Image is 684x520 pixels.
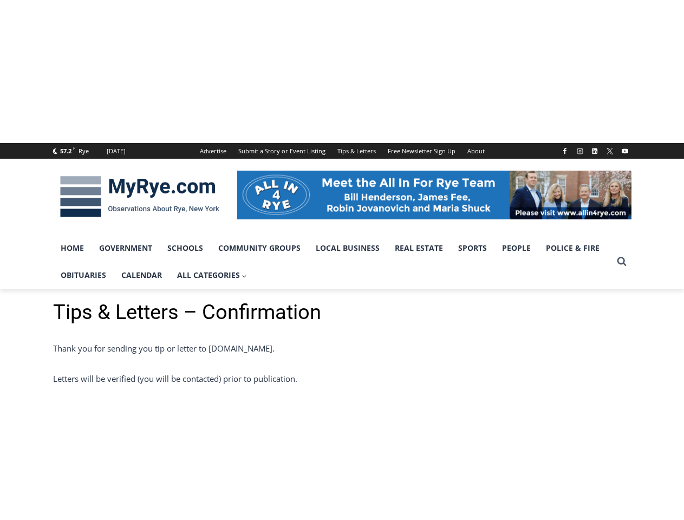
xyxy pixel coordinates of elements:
span: All Categories [177,269,247,281]
a: Submit a Story or Event Listing [232,143,331,159]
nav: Primary Navigation [53,235,612,289]
div: Rye [79,146,89,156]
span: 57.2 [60,147,71,155]
a: Local Business [308,235,387,262]
a: Home [53,235,92,262]
p: Letters will be verified (you will be contacted) prior to publication. [53,372,631,385]
a: YouTube [618,145,631,158]
a: Calendar [114,262,170,289]
a: X [603,145,616,158]
img: MyRye.com [53,168,226,225]
a: Advertise [194,143,232,159]
a: Tips & Letters [331,143,382,159]
a: Real Estate [387,235,451,262]
button: View Search Form [612,252,631,271]
a: Schools [160,235,211,262]
nav: Secondary Navigation [194,143,491,159]
a: About [461,143,491,159]
a: Government [92,235,160,262]
img: All in for Rye [237,171,631,219]
a: Facebook [558,145,571,158]
a: People [494,235,538,262]
a: All Categories [170,262,255,289]
span: F [73,145,75,151]
p: Thank you for sending you tip or letter to [DOMAIN_NAME]. [53,342,631,355]
a: Sports [451,235,494,262]
h1: Tips & Letters – Confirmation [53,300,631,325]
a: Linkedin [588,145,601,158]
a: Instagram [574,145,587,158]
div: [DATE] [107,146,126,156]
a: Police & Fire [538,235,607,262]
a: Community Groups [211,235,308,262]
a: Obituaries [53,262,114,289]
a: Free Newsletter Sign Up [382,143,461,159]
